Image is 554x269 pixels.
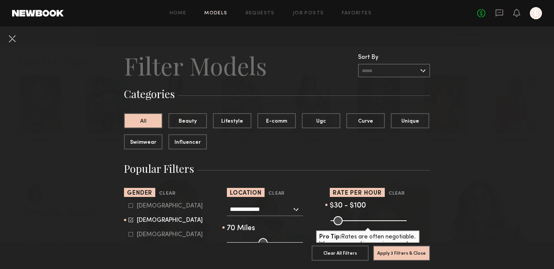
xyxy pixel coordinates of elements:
[302,113,340,128] button: Ugc
[230,191,262,196] span: Location
[137,218,203,223] div: [DEMOGRAPHIC_DATA]
[168,113,207,128] button: Beauty
[168,134,207,149] button: Influencer
[124,113,162,128] button: All
[257,113,296,128] button: E-comm
[6,32,18,45] button: Cancel
[316,231,419,258] div: Rates are often negotiable. We recommend increasing search max by $50.
[373,246,430,261] button: Apply 3 Filters & Close
[124,134,162,149] button: Swimwear
[213,113,251,128] button: Lifestyle
[124,51,267,81] h2: Filter Models
[170,11,187,16] a: Home
[268,189,285,198] button: Clear
[137,204,203,208] div: [DEMOGRAPHIC_DATA]
[204,11,227,16] a: Models
[319,234,341,240] b: Pro Tip:
[246,11,275,16] a: Requests
[333,191,382,196] span: Rate per Hour
[293,11,324,16] a: Job Posts
[159,189,175,198] button: Clear
[312,246,369,261] button: Clear All Filters
[137,232,203,237] div: [DEMOGRAPHIC_DATA]
[391,113,429,128] button: Unique
[127,191,152,196] span: Gender
[227,225,327,232] div: 70 Miles
[346,113,385,128] button: Curve
[358,54,430,61] div: Sort By
[342,11,372,16] a: Favorites
[6,32,18,46] common-close-button: Cancel
[124,161,430,176] h3: Popular Filters
[124,87,430,101] h3: Categories
[330,202,366,209] span: $30 - $100
[389,189,405,198] button: Clear
[530,7,542,19] a: E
